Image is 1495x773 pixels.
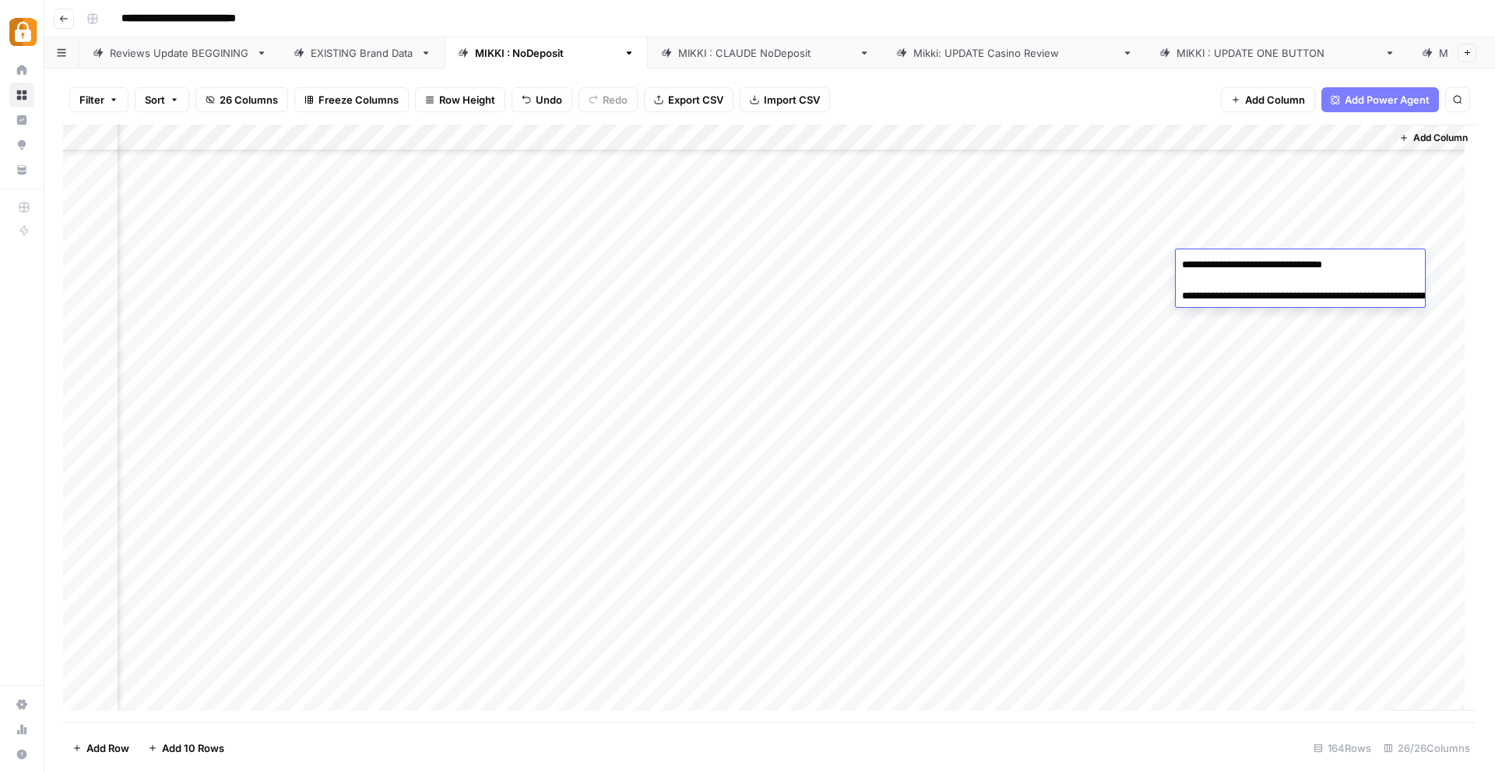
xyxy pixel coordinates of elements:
button: Add Column [1221,87,1315,112]
a: Browse [9,83,34,108]
button: Add 10 Rows [139,736,234,761]
a: Usage [9,717,34,742]
span: Add 10 Rows [162,740,224,756]
a: Insights [9,108,34,132]
div: [PERSON_NAME] : NoDeposit [475,45,617,61]
button: 26 Columns [195,87,288,112]
span: Undo [536,92,562,108]
span: Row Height [439,92,495,108]
span: Add Column [1245,92,1305,108]
a: Your Data [9,157,34,182]
button: Export CSV [644,87,733,112]
div: [PERSON_NAME] : [PERSON_NAME] [678,45,853,61]
button: Add Row [63,736,139,761]
span: 26 Columns [220,92,278,108]
span: Add Column [1413,131,1468,145]
span: Export CSV [668,92,723,108]
a: Opportunities [9,132,34,157]
a: [PERSON_NAME] : UPDATE ONE BUTTON [1146,37,1409,69]
a: Home [9,58,34,83]
button: Row Height [415,87,505,112]
button: Filter [69,87,128,112]
a: [PERSON_NAME] : [PERSON_NAME] [648,37,883,69]
div: 164 Rows [1307,736,1377,761]
button: Import CSV [740,87,830,112]
button: Help + Support [9,742,34,767]
span: Add Row [86,740,129,756]
a: [PERSON_NAME] : NoDeposit [445,37,648,69]
a: EXISTING Brand Data [280,37,445,69]
div: EXISTING Brand Data [311,45,414,61]
a: Settings [9,692,34,717]
div: [PERSON_NAME] : UPDATE ONE BUTTON [1177,45,1378,61]
span: Sort [145,92,165,108]
div: [PERSON_NAME]: UPDATE Casino Review [913,45,1116,61]
button: Sort [135,87,189,112]
textarea: To enrich screen reader interactions, please activate Accessibility in Grammarly extension settings [1176,254,1487,323]
span: Filter [79,92,104,108]
button: Add Column [1393,128,1474,148]
a: [PERSON_NAME]: UPDATE Casino Review [883,37,1146,69]
button: Undo [512,87,572,112]
span: Add Power Agent [1345,92,1430,108]
span: Import CSV [764,92,820,108]
button: Workspace: Adzz [9,12,34,51]
div: 26/26 Columns [1377,736,1476,761]
a: Reviews Update BEGGINING [79,37,280,69]
button: Redo [579,87,638,112]
span: Freeze Columns [318,92,399,108]
div: Reviews Update BEGGINING [110,45,250,61]
span: Redo [603,92,628,108]
button: Freeze Columns [294,87,409,112]
img: Adzz Logo [9,18,37,46]
button: Add Power Agent [1321,87,1439,112]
